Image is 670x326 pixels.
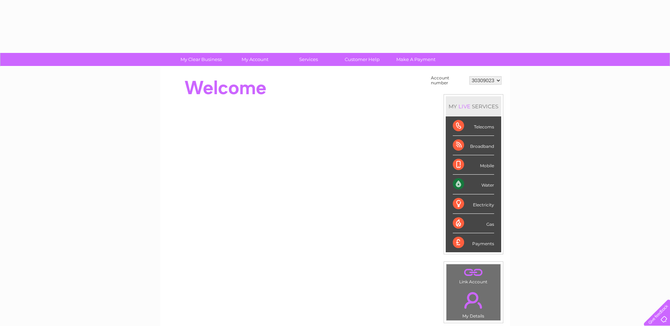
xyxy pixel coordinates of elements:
div: Payments [453,233,494,252]
div: Mobile [453,155,494,175]
a: Services [279,53,338,66]
td: Link Account [446,264,501,286]
div: Electricity [453,194,494,214]
div: LIVE [457,103,472,110]
a: Customer Help [333,53,391,66]
div: MY SERVICES [446,96,501,116]
td: My Details [446,286,501,321]
div: Gas [453,214,494,233]
td: Account number [429,74,468,87]
a: . [448,266,499,278]
a: Make A Payment [387,53,445,66]
a: . [448,288,499,313]
div: Water [453,175,494,194]
div: Broadband [453,136,494,155]
a: My Clear Business [172,53,230,66]
div: Telecoms [453,116,494,136]
a: My Account [226,53,284,66]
